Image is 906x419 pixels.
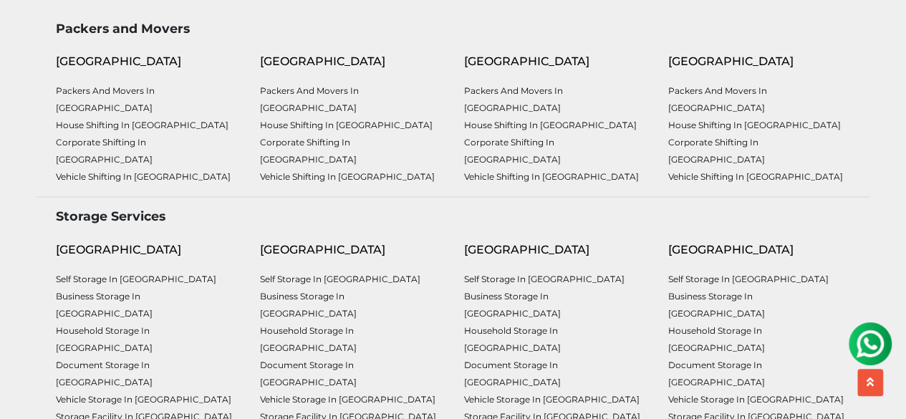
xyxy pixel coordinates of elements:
a: Corporate Shifting in [GEOGRAPHIC_DATA] [260,137,357,165]
a: Self Storage in [GEOGRAPHIC_DATA] [668,273,829,284]
a: Vehicle Storage in [GEOGRAPHIC_DATA] [260,393,435,404]
a: House shifting in [GEOGRAPHIC_DATA] [56,120,228,130]
a: Packers and Movers in [GEOGRAPHIC_DATA] [464,85,563,113]
h3: Storage Services [56,208,851,223]
a: Business Storage in [GEOGRAPHIC_DATA] [464,290,561,318]
img: whatsapp-icon.svg [14,14,43,43]
a: Document Storage in [GEOGRAPHIC_DATA] [56,359,153,387]
div: [GEOGRAPHIC_DATA] [56,241,238,258]
a: Vehicle shifting in [GEOGRAPHIC_DATA] [668,171,843,182]
a: Packers and Movers in [GEOGRAPHIC_DATA] [260,85,359,113]
div: [GEOGRAPHIC_DATA] [56,53,238,70]
a: Vehicle shifting in [GEOGRAPHIC_DATA] [56,171,231,182]
a: House shifting in [GEOGRAPHIC_DATA] [668,120,841,130]
a: House shifting in [GEOGRAPHIC_DATA] [260,120,433,130]
a: Corporate Shifting in [GEOGRAPHIC_DATA] [56,137,153,165]
a: Business Storage in [GEOGRAPHIC_DATA] [668,290,765,318]
div: [GEOGRAPHIC_DATA] [260,53,443,70]
a: Vehicle Storage in [GEOGRAPHIC_DATA] [668,393,844,404]
button: scroll up [857,369,883,396]
a: Document Storage in [GEOGRAPHIC_DATA] [668,359,765,387]
a: Corporate Shifting in [GEOGRAPHIC_DATA] [464,137,561,165]
div: [GEOGRAPHIC_DATA] [464,53,647,70]
a: Packers and Movers in [GEOGRAPHIC_DATA] [56,85,155,113]
a: Business Storage in [GEOGRAPHIC_DATA] [56,290,153,318]
a: Document Storage in [GEOGRAPHIC_DATA] [260,359,357,387]
a: Packers and Movers in [GEOGRAPHIC_DATA] [668,85,767,113]
a: Self Storage in [GEOGRAPHIC_DATA] [464,273,625,284]
a: Vehicle shifting in [GEOGRAPHIC_DATA] [260,171,435,182]
a: Self Storage in [GEOGRAPHIC_DATA] [260,273,420,284]
a: Household Storage in [GEOGRAPHIC_DATA] [464,324,561,352]
a: Household Storage in [GEOGRAPHIC_DATA] [56,324,153,352]
div: [GEOGRAPHIC_DATA] [260,241,443,258]
a: House shifting in [GEOGRAPHIC_DATA] [464,120,637,130]
a: Self Storage in [GEOGRAPHIC_DATA] [56,273,216,284]
a: Vehicle Storage in [GEOGRAPHIC_DATA] [56,393,231,404]
a: Vehicle Storage in [GEOGRAPHIC_DATA] [464,393,640,404]
div: [GEOGRAPHIC_DATA] [464,241,647,258]
a: Household Storage in [GEOGRAPHIC_DATA] [668,324,765,352]
a: Household Storage in [GEOGRAPHIC_DATA] [260,324,357,352]
a: Vehicle shifting in [GEOGRAPHIC_DATA] [464,171,639,182]
a: Corporate Shifting in [GEOGRAPHIC_DATA] [668,137,765,165]
div: [GEOGRAPHIC_DATA] [668,53,851,70]
a: Document Storage in [GEOGRAPHIC_DATA] [464,359,561,387]
div: [GEOGRAPHIC_DATA] [668,241,851,258]
h3: Packers and Movers [56,21,851,36]
a: Business Storage in [GEOGRAPHIC_DATA] [260,290,357,318]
